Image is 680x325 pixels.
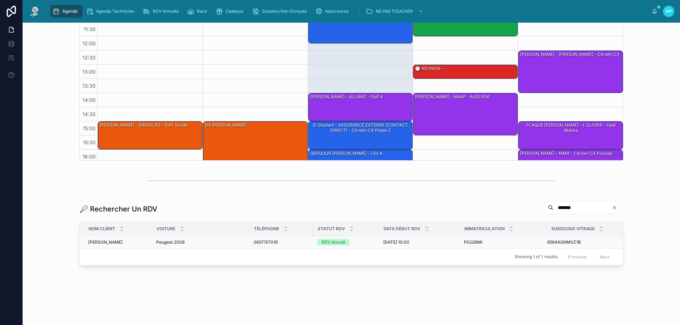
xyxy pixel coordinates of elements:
[612,205,620,210] button: Clear
[50,5,83,18] a: Agenda
[308,16,413,43] div: 11:15 – 12:15: QERQOUR Adam - GROUPAMA - citroen berlingo
[81,69,97,75] span: 13:00
[98,122,202,149] div: [PERSON_NAME] - SWISSLIFE - FIAT Scudo
[413,65,517,79] div: 🕒 RÉUNION - -
[79,204,157,214] h1: 🔎 Rechercher Un RDV
[141,5,183,18] a: RDV Annulés
[464,239,483,245] span: FK226NK
[518,51,623,93] div: [PERSON_NAME] - [PERSON_NAME] - Citroën c3
[520,122,622,134] div: PLAQUE [PERSON_NAME] - L'OLIVIER - Opel Mokka
[547,239,581,245] span: 6564AGNMVZ1B
[47,4,652,19] div: scrollable content
[99,122,188,128] div: [PERSON_NAME] - SWISSLIFE - FIAT Scudo
[157,226,175,232] span: Voiture
[413,93,517,135] div: [PERSON_NAME] - MAAF - AUDI RS6
[515,254,557,260] span: Showing 1 of 1 results
[156,239,185,245] span: Peugeot 2008
[310,150,383,157] div: QERQOUR [PERSON_NAME] - clio 4
[81,83,97,89] span: 13:30
[226,8,244,14] span: Cadeaux
[383,239,455,245] a: [DATE] 10:00
[153,8,178,14] span: RDV Annulés
[464,226,505,232] span: Immatriculation
[81,139,97,145] span: 15:30
[28,6,41,17] img: App logo
[414,65,448,72] div: 🕒 RÉUNION - -
[81,40,97,46] span: 12:00
[62,8,78,14] span: Agenda
[518,122,623,149] div: PLAQUE [PERSON_NAME] - L'OLIVIER - Opel Mokka
[310,94,384,100] div: [PERSON_NAME] - ALLIANZ - golf 4
[197,8,207,14] span: Rack
[376,8,413,14] span: NE PAS TOUCHER
[310,122,412,134] div: El Ghailani - ASSURANCE EXTERNE (CONTACT DIRECT) - Citroën C4 Phase 2
[551,226,595,232] span: Eurocode Vitrage
[308,93,413,121] div: [PERSON_NAME] - ALLIANZ - golf 4
[384,226,420,232] span: Date Début RDV
[214,5,249,18] a: Cadeaux
[322,239,345,245] div: RDV Annulé
[250,5,312,18] a: Dossiers Non Envoyés
[520,150,613,157] div: [PERSON_NAME] - MMA - citroen C4 Picasso
[156,239,245,245] a: Peugeot 2008
[262,8,307,14] span: Dossiers Non Envoyés
[518,150,623,178] div: [PERSON_NAME] - MMA - citroen C4 Picasso
[203,122,307,178] div: DA [PERSON_NAME]
[547,239,614,245] a: 6564AGNMVZ1B
[313,5,353,18] a: Assurances
[81,97,97,103] span: 14:00
[89,226,115,232] span: Nom Client
[325,8,348,14] span: Assurances
[464,239,543,245] a: FK226NK
[81,54,97,60] span: 12:30
[666,8,672,14] span: AP
[185,5,212,18] a: Rack
[204,122,247,128] div: DA [PERSON_NAME]
[82,26,97,32] span: 11:30
[254,226,279,232] span: Téléphone
[308,122,413,149] div: El Ghailani - ASSURANCE EXTERNE (CONTACT DIRECT) - Citroën C4 Phase 2
[254,239,309,245] a: 0637157016
[317,239,375,245] a: RDV Annulé
[520,51,620,58] div: [PERSON_NAME] - [PERSON_NAME] - Citroën c3
[364,5,427,18] a: NE PAS TOUCHER
[81,111,97,117] span: 14:30
[84,5,139,18] a: Agenda Technicien
[414,94,490,100] div: [PERSON_NAME] - MAAF - AUDI RS6
[88,239,148,245] a: [PERSON_NAME]
[318,226,345,232] span: Statut RDV
[383,239,409,245] span: [DATE] 10:00
[88,239,123,245] span: [PERSON_NAME]
[308,150,413,178] div: QERQOUR [PERSON_NAME] - clio 4
[254,239,278,245] span: 0637157016
[81,125,97,131] span: 15:00
[81,153,97,159] span: 16:00
[96,8,134,14] span: Agenda Technicien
